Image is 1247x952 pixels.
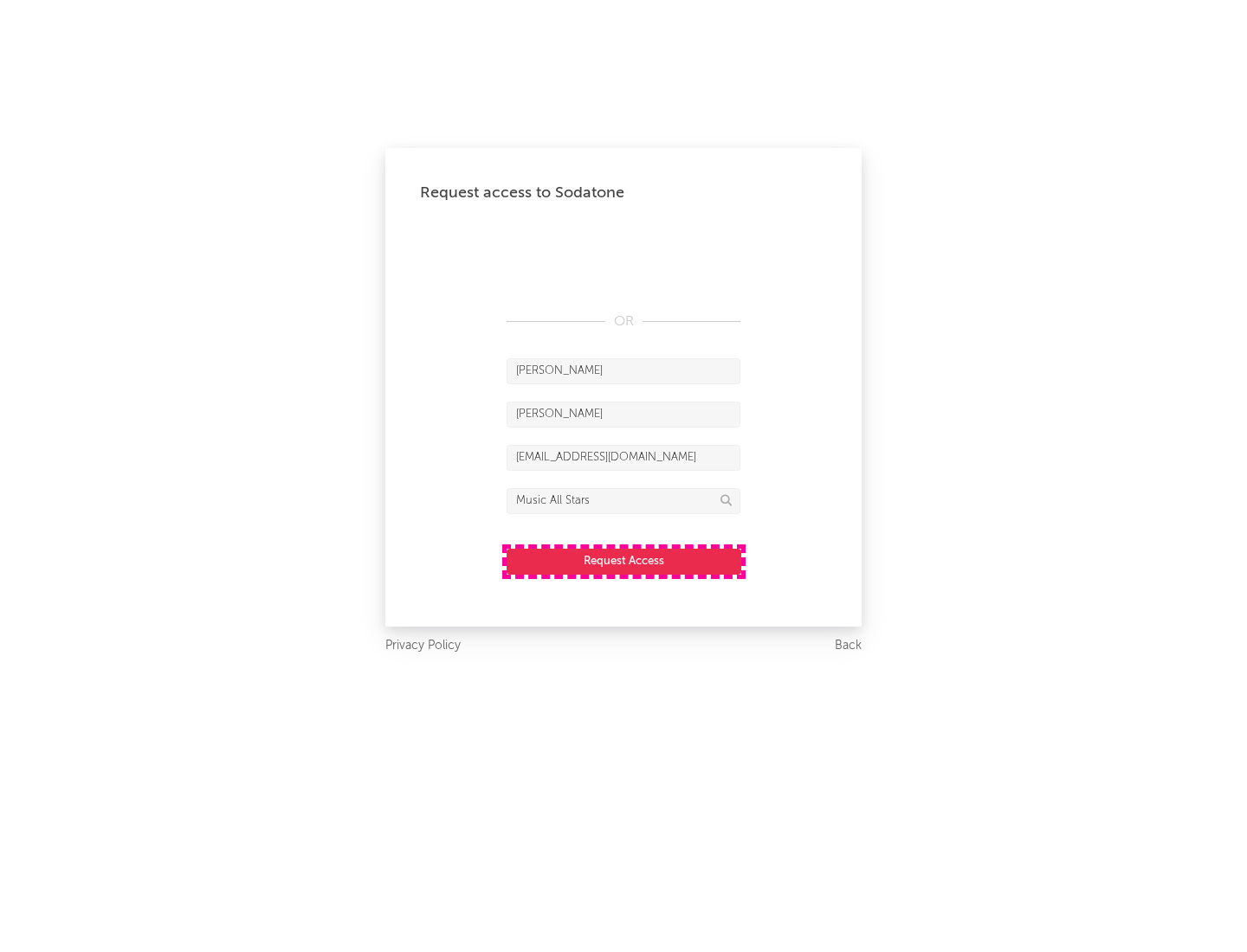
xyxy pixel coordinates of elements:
div: Request access to Sodatone [420,183,827,203]
button: Request Access [507,549,741,575]
input: First Name [507,358,740,384]
input: Last Name [507,402,740,428]
a: Privacy Policy [385,635,461,657]
div: OR [507,312,740,332]
input: Division [507,488,740,514]
a: Back [835,635,862,657]
input: Email [507,445,740,471]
